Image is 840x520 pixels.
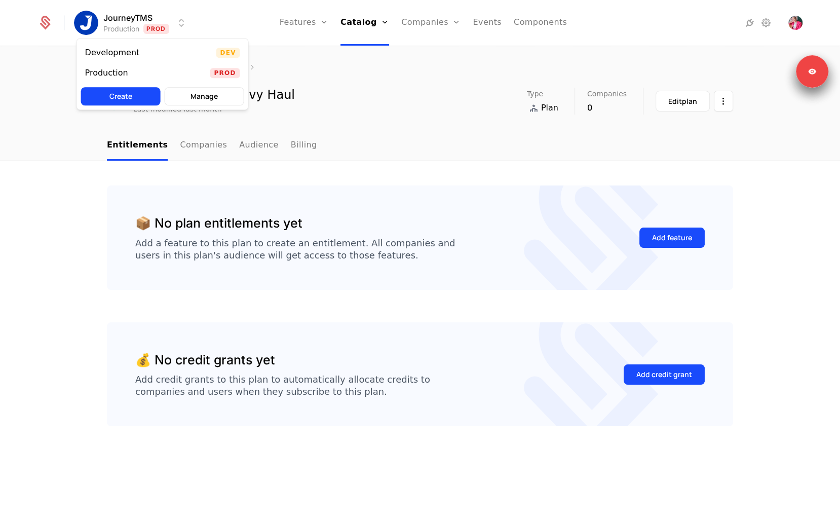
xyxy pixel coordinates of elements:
[77,38,249,110] div: Select environment
[85,69,128,77] div: Production
[85,49,140,57] div: Development
[81,87,161,105] button: Create
[165,87,244,105] button: Manage
[216,48,240,58] span: Dev
[210,68,240,78] span: Prod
